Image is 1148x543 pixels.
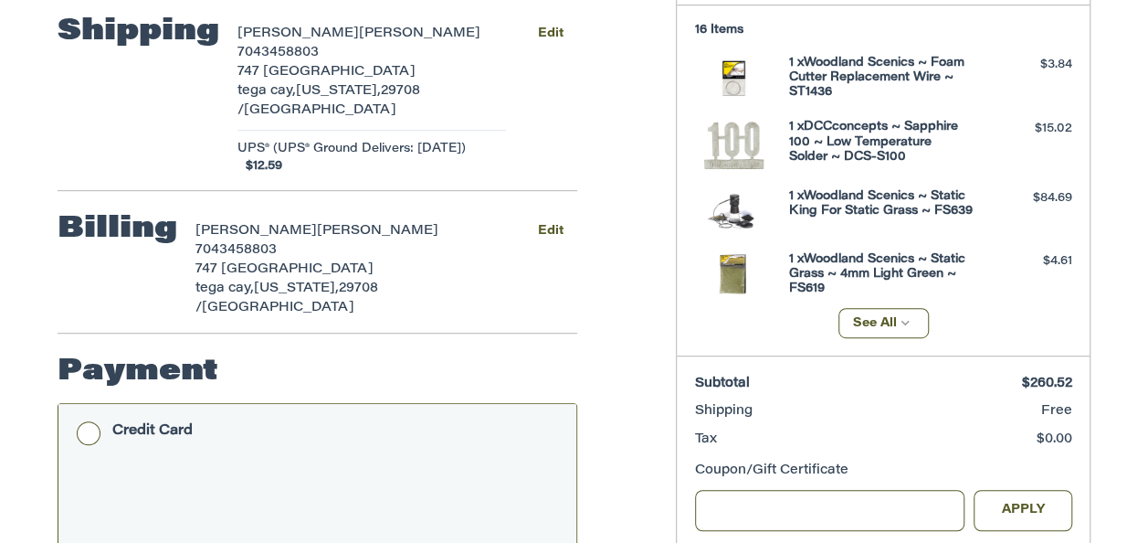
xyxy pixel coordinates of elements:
h2: Payment [58,354,218,390]
span: Tax [695,433,717,446]
button: Edit [523,218,577,244]
div: $4.61 [977,252,1071,271]
span: tega cay, [237,85,296,98]
button: Apply [974,490,1072,531]
span: [GEOGRAPHIC_DATA] [244,104,396,117]
span: $0.00 [1037,433,1072,446]
span: Subtotal [695,378,750,390]
div: $15.02 [977,120,1071,138]
h2: Shipping [58,14,219,50]
div: $3.84 [977,56,1071,74]
span: $12.59 [237,157,283,176]
h4: 1 x Woodland Scenics ~ Static Grass ~ 4mm Light Green ~ FS619 [789,252,974,297]
input: Gift Certificate or Coupon Code [695,490,965,531]
h4: 1 x Woodland Scenics ~ Static King For Static Grass ~ FS639 [789,189,974,219]
span: [PERSON_NAME] [237,27,359,40]
span: $260.52 [1022,378,1072,390]
span: 7043458803 [195,244,277,257]
div: Credit Card [112,416,193,446]
span: [GEOGRAPHIC_DATA] [202,302,354,314]
span: [US_STATE], [254,282,339,295]
h3: 16 Items [695,23,1072,37]
span: tega cay, [195,282,254,295]
h4: 1 x DCCconcepts ~ Sapphire 100 ~ Low Temperature Solder ~ DCS-S100 [789,120,974,165]
span: UPS® (UPS® Ground Delivers: [DATE]) [237,140,466,158]
button: See All [838,308,929,338]
div: Coupon/Gift Certificate [695,462,1072,481]
button: Edit [523,20,577,47]
span: [PERSON_NAME] [317,225,438,238]
span: 747 [GEOGRAPHIC_DATA] [237,66,416,79]
h2: Billing [58,211,177,248]
div: $84.69 [977,189,1071,208]
span: [US_STATE], [296,85,381,98]
h4: 1 x Woodland Scenics ~ Foam Cutter Replacement Wire ~ ST1436 [789,56,974,101]
span: 7043458803 [237,47,319,59]
span: Shipping [695,405,753,418]
span: [PERSON_NAME] [195,225,317,238]
span: 747 [GEOGRAPHIC_DATA] [195,263,374,276]
span: [PERSON_NAME] [359,27,480,40]
span: Free [1041,405,1072,418]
